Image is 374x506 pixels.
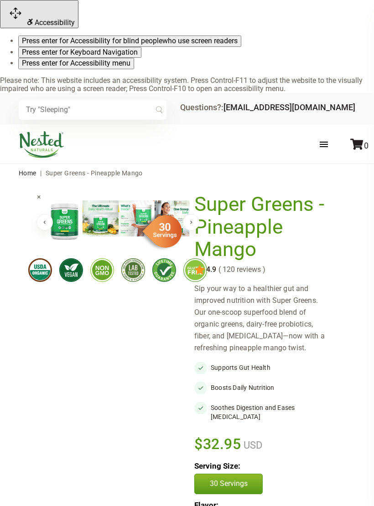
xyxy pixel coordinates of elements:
button: 30 Servings [194,474,263,494]
a: 0 [350,141,369,150]
img: Super Greens - Pineapple Mango [47,200,83,242]
span: × [37,193,41,201]
img: sg-servings-30.png [136,212,182,251]
img: glutenfree [183,258,207,282]
img: star.svg [194,265,205,276]
button: Press enter for Accessibility for blind peoplewho use screen readers [18,36,241,46]
img: Nested Naturals [19,131,64,158]
img: lifetimeguarantee [152,258,176,282]
b: Serving Size: [194,461,240,470]
a: [EMAIL_ADDRESS][DOMAIN_NAME] [223,102,355,112]
img: Super Greens - Pineapple Mango [155,200,191,236]
a: Home [19,169,36,177]
span: who use screen readers [162,36,238,45]
button: Press enter for Accessibility menu [18,58,134,69]
span: Accessibility [35,18,75,27]
h1: Super Greens - Pineapple Mango [194,193,332,261]
span: | [38,169,44,177]
img: vegan [59,258,83,282]
span: USD [241,440,262,451]
li: Boosts Daily Nutrition [194,381,337,394]
div: Questions?: [180,103,355,112]
img: gmofree [90,258,114,282]
img: Super Greens - Pineapple Mango [83,200,119,236]
span: ( 120 reviews ) [216,266,265,274]
span: 0 [364,141,369,150]
p: 30 Servings [204,479,253,489]
img: thirdpartytested [121,258,145,282]
nav: breadcrumbs [19,164,355,182]
div: Sip your way to a healthier gut and improved nutrition with Super Greens. Our one-scoop superfood... [194,283,337,354]
button: Press enter for Keyboard Navigation [18,47,141,58]
li: Soothes Digestion and Eases [MEDICAL_DATA] [194,401,337,423]
span: Super Greens - Pineapple Mango [46,169,143,177]
span: 4.9 [205,266,216,274]
input: Try "Sleeping" [19,100,166,120]
span: $32.95 [194,434,241,454]
img: Super Greens - Pineapple Mango [119,200,155,236]
button: Previous [36,214,53,230]
li: Supports Gut Health [194,361,337,374]
img: usdaorganic [28,258,52,282]
button: Next [183,214,199,230]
